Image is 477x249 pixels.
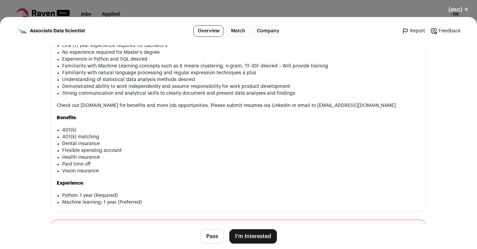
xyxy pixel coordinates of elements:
li: Understanding of statistical data analysis methods desired [62,76,420,83]
li: Vision insurance [62,168,420,174]
li: Dental insurance [62,140,420,147]
li: Demonstrated ability to work independently and assume responsibility for work product development [62,83,420,90]
li: Experience in Python and SQL desired [62,56,420,63]
button: Pass [200,229,224,244]
li: 401(k) [62,127,420,134]
button: I'm Interested [229,229,277,244]
a: Match [227,25,250,37]
button: Close modal [440,2,477,17]
a: Company [252,25,284,37]
li: Familiarity with Machine Learning concepts such as K means clustering, n-gram, TF-IDF desired – W... [62,63,420,69]
strong: Benefits [57,115,76,120]
p: : [57,180,420,187]
li: Machine learning: 1 year (Preferred) [62,199,420,206]
p: Check out [DOMAIN_NAME] for benefits and more job opportunities. Please submit resumes via Linked... [57,102,420,109]
strong: Experience [57,181,83,186]
li: Paid time off [62,161,420,168]
a: Feedback [430,28,461,34]
span: Associate Data Scientist [30,28,85,34]
li: One (1) year experience required for Bachelor’s [62,42,420,49]
a: Report [402,28,425,34]
li: Health insurance [62,154,420,161]
li: Strong communication and analytical skills to clearly document and present data analyses and find... [62,90,420,97]
li: Familiarity with natural language processing and regular expression techniques a plus [62,69,420,76]
li: No experience required for Master’s degree [62,49,420,56]
p: : [57,114,420,121]
a: Overview [193,25,224,37]
li: 401(k) matching [62,134,420,140]
img: 4a1108a678a15e446801a12cf82a565bdfd39ae7cf83434c1ad327eb0ad437aa.jpg [17,26,27,36]
li: Python: 1 year (Required) [62,192,420,199]
li: Flexible spending account [62,147,420,154]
